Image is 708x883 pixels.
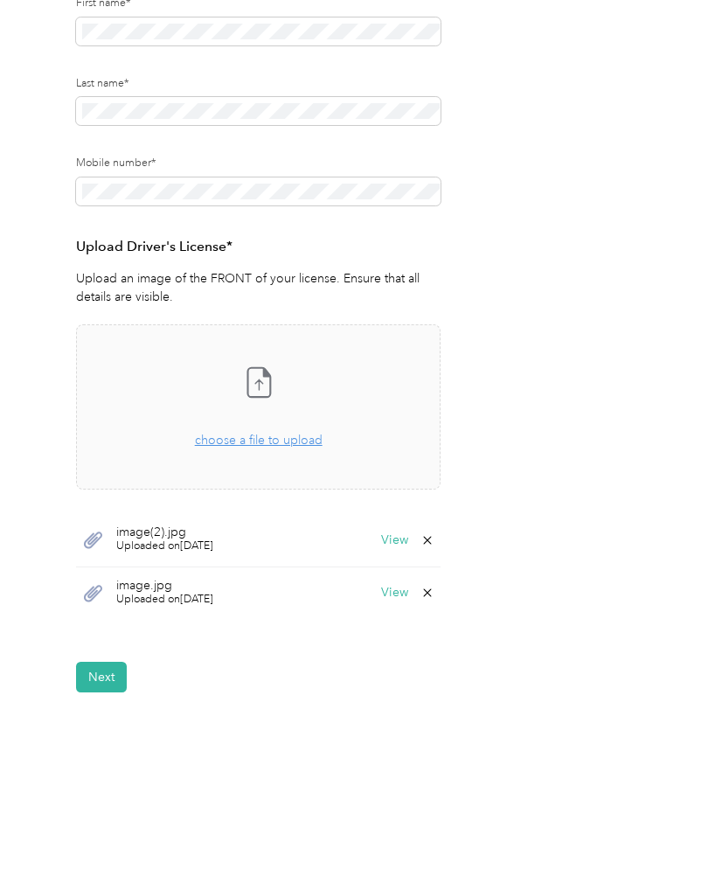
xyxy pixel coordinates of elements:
label: Mobile number* [76,156,441,171]
span: image(2).jpg [116,526,213,539]
span: choose a file to upload [195,433,323,448]
span: Uploaded on [DATE] [116,539,213,554]
span: Uploaded on [DATE] [116,592,213,608]
label: Last name* [76,76,441,92]
span: image.jpg [116,580,213,592]
button: View [381,587,408,599]
h3: Upload Driver's License* [76,236,441,258]
p: Upload an image of the FRONT of your license. Ensure that all details are visible. [76,269,441,306]
iframe: Everlance-gr Chat Button Frame [610,785,708,883]
button: View [381,534,408,546]
span: choose a file to upload [77,325,440,489]
button: Next [76,662,127,692]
